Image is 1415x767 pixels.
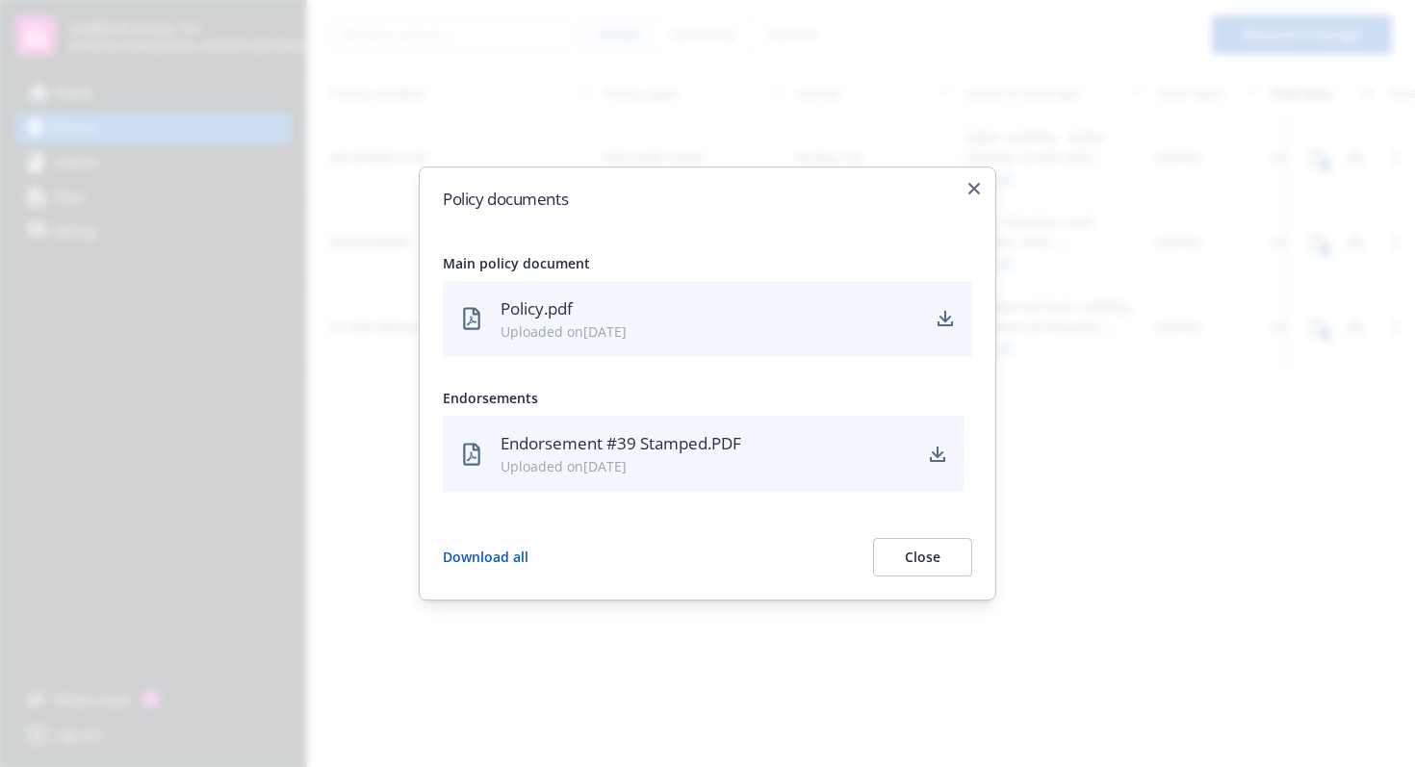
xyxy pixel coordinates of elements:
a: download [926,443,949,466]
div: Uploaded on [DATE] [501,321,918,342]
a: download [934,307,957,330]
button: Close [873,538,972,576]
button: Download all [443,538,528,576]
div: Uploaded on [DATE] [501,456,911,476]
div: Endorsements [443,388,972,408]
div: Endorsement #39 Stamped.PDF [501,431,911,456]
h2: Policy documents [443,191,972,207]
div: Policy.pdf [501,296,918,321]
div: Main policy document [443,253,972,273]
